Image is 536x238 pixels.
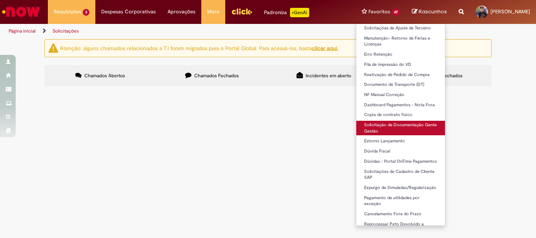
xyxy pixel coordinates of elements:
a: Pagamento de utilidades por exceção [356,194,445,208]
span: [PERSON_NAME] [490,8,530,15]
span: 3 [83,9,89,16]
a: Manutenção- Retorno de Férias e Licenças [356,34,445,49]
a: Rascunhos [412,8,447,16]
a: Erro Retenção [356,50,445,59]
a: Expurgo de Simuladas/Regularização [356,183,445,192]
span: Rascunhos [419,8,447,15]
a: Página inicial [9,28,36,34]
a: Solicitações [53,28,79,34]
a: Solicitações de Ajuste de Terceiro [356,24,445,33]
a: Solicitações de Cadastro de Cliente SAP [356,167,445,182]
span: Chamados Abertos [84,73,125,79]
span: Favoritos [368,8,390,16]
a: clicar aqui. [312,44,338,51]
p: +GenAi [290,8,309,17]
a: Estorno Lançamento [356,137,445,145]
ul: Favoritos [356,24,445,226]
a: Solicitação de Documentação Gente Gestão [356,121,445,135]
a: Cancelamento Fora do Prazo [356,210,445,218]
a: Documento de Transporte (DT) [356,80,445,89]
span: Aprovações [168,8,195,16]
img: click_logo_yellow_360x200.png [231,5,252,17]
ng-bind-html: Atenção: alguns chamados relacionados a T.I foram migrados para o Portal Global. Para acessá-los,... [60,44,338,51]
a: Copia de contrato físico [356,111,445,119]
ul: Trilhas de página [6,24,352,38]
a: Dúvida Fiscal [356,147,445,156]
a: Dúvidas - Portal OnTime Pagamentos [356,157,445,166]
span: Chamados Fechados [194,73,239,79]
a: Reativação de Pedido de Compra [356,71,445,79]
span: 47 [392,9,400,16]
a: Reprocessar Pgto Devolvido a Fornecedor [356,220,445,234]
span: Despesas Corporativas [101,8,156,16]
a: NF Manual Correção [356,91,445,99]
a: Fila de impressão do VD [356,60,445,69]
span: More [207,8,219,16]
div: Padroniza [264,8,309,17]
span: Requisições [54,8,81,16]
img: ServiceNow [1,4,41,20]
a: Dashboard Pagamentos - Nota Fora [356,101,445,109]
span: Incidentes em aberto [306,73,351,79]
